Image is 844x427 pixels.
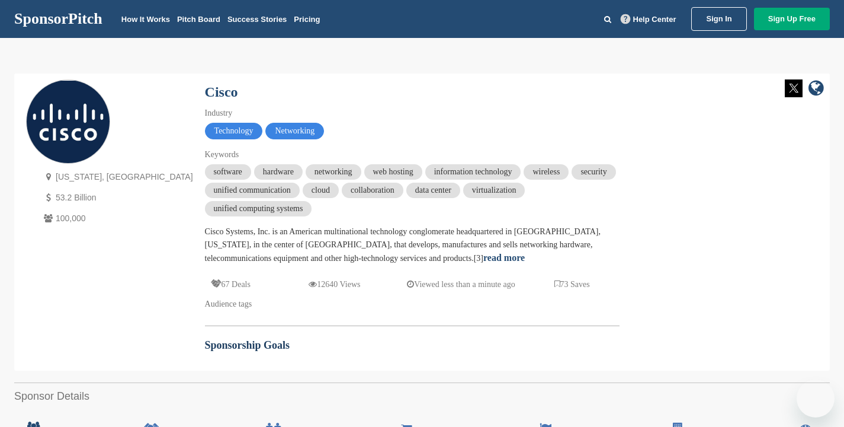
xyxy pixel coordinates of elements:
span: virtualization [463,183,525,198]
div: Audience tags [205,298,620,311]
p: [US_STATE], [GEOGRAPHIC_DATA] [41,170,193,184]
p: 73 Saves [554,277,590,292]
span: software [205,164,251,180]
span: data center [406,183,460,198]
a: company link [808,79,824,99]
a: Sign In [691,7,746,31]
span: security [572,164,615,180]
p: 53.2 Billion [41,190,193,205]
span: unified computing systems [205,201,312,216]
span: wireless [524,164,569,180]
span: Networking [265,123,324,139]
span: networking [306,164,361,180]
a: How It Works [121,15,170,24]
iframe: Button to launch messaging window [797,380,835,418]
span: collaboration [342,183,403,198]
a: Success Stories [227,15,287,24]
span: hardware [254,164,303,180]
div: Industry [205,107,620,120]
span: information technology [425,164,521,180]
img: Twitter white [785,79,803,97]
img: Sponsorpitch & Cisco [27,81,110,164]
a: Pitch Board [177,15,220,24]
span: cloud [303,183,339,198]
a: Help Center [618,12,679,26]
p: 12640 Views [309,277,360,292]
span: unified communication [205,183,300,198]
p: 67 Deals [211,277,251,292]
a: Pricing [294,15,320,24]
h2: Sponsor Details [14,388,830,404]
p: 100,000 [41,211,193,226]
div: Keywords [205,148,620,161]
a: Sign Up Free [754,8,830,30]
span: Technology [205,123,263,139]
a: Cisco [205,84,238,100]
span: web hosting [364,164,422,180]
a: SponsorPitch [14,11,102,27]
p: Viewed less than a minute ago [407,277,515,292]
a: read more [483,253,525,263]
h2: Sponsorship Goals [205,337,620,353]
div: Cisco Systems, Inc. is an American multinational technology conglomerate headquartered in [GEOGRA... [205,225,620,265]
